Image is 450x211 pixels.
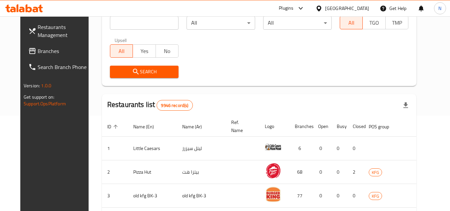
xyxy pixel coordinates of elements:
td: 0 [331,137,347,160]
label: Upsell [115,38,127,42]
span: Name (Ar) [182,123,211,131]
span: 9946 record(s) [157,102,192,109]
img: old kfg BK-3 [265,186,281,203]
th: Closed [347,116,363,137]
span: Restaurants Management [38,23,90,39]
td: ليتل سيزرز [177,137,226,160]
span: POS group [369,123,398,131]
th: Logo [259,116,289,137]
span: All [113,46,130,56]
td: 0 [331,160,347,184]
div: Export file [398,97,414,113]
td: 77 [289,184,313,208]
span: Version: [24,81,40,90]
span: Ref. Name [231,118,251,134]
td: 0 [313,184,331,208]
div: Plugins [279,4,293,12]
span: TGO [365,18,383,28]
td: 0 [347,137,363,160]
img: Little Caesars [265,139,281,155]
span: Get support on: [24,93,54,101]
td: Little Caesars [128,137,177,160]
span: KFG [369,169,382,176]
span: ID [107,123,120,131]
th: Branches [289,116,313,137]
td: بيتزا هت [177,160,226,184]
td: 6 [289,137,313,160]
div: All [187,16,255,30]
span: Branches [38,47,90,55]
button: Yes [133,44,156,58]
span: KFG [369,192,382,200]
td: 0 [313,160,331,184]
h2: Restaurants list [107,100,193,111]
td: 0 [331,184,347,208]
a: Search Branch Phone [23,59,96,75]
td: 3 [102,184,128,208]
a: Restaurants Management [23,19,96,43]
input: Search for restaurant name or ID.. [110,16,179,30]
div: [GEOGRAPHIC_DATA] [325,5,369,12]
th: Open [313,116,331,137]
button: TGO [362,16,385,29]
span: Yes [136,46,153,56]
td: 2 [102,160,128,184]
th: Busy [331,116,347,137]
button: Search [110,66,179,78]
span: N [438,5,441,12]
td: old kfg BK-3 [128,184,177,208]
td: 2 [347,160,363,184]
button: No [156,44,179,58]
div: Total records count [157,100,193,111]
span: No [159,46,176,56]
td: Pizza Hut [128,160,177,184]
a: Support.OpsPlatform [24,99,66,108]
td: 68 [289,160,313,184]
span: 1.0.0 [41,81,51,90]
img: Pizza Hut [265,162,281,179]
a: Branches [23,43,96,59]
span: All [343,18,360,28]
td: 0 [313,137,331,160]
span: Search [115,68,173,76]
button: TMP [385,16,408,29]
span: TMP [388,18,406,28]
div: All [263,16,332,30]
td: old kfg BK-3 [177,184,226,208]
td: 1 [102,137,128,160]
span: Name (En) [133,123,163,131]
td: 0 [347,184,363,208]
button: All [110,44,133,58]
span: Search Branch Phone [38,63,90,71]
button: All [340,16,363,29]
